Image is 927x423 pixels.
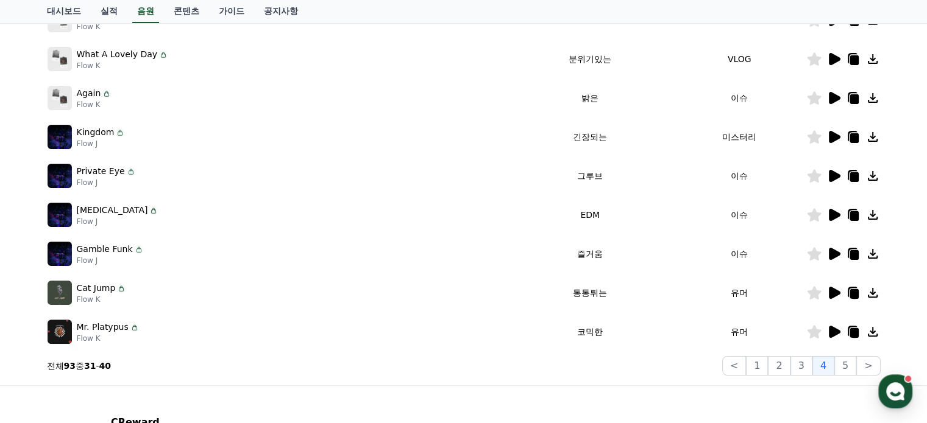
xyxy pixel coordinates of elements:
[673,195,806,234] td: 이슈
[77,256,144,265] p: Flow J
[77,334,140,343] p: Flow K
[99,361,111,371] strong: 40
[673,156,806,195] td: 이슈
[507,234,672,273] td: 즐거움
[77,282,116,295] p: Cat Jump
[77,48,158,61] p: What A Lovely Day
[673,117,806,156] td: 미스터리
[84,361,96,371] strong: 31
[77,165,125,178] p: Private Eye
[48,203,72,227] img: music
[77,100,112,110] p: Flow K
[64,361,76,371] strong: 93
[768,356,790,376] button: 2
[77,321,129,334] p: Mr. Platypus
[507,195,672,234] td: EDM
[157,322,234,352] a: 설정
[48,164,72,188] img: music
[77,178,136,187] p: Flow J
[746,356,768,376] button: 1
[77,295,127,304] p: Flow K
[77,61,169,71] p: Flow K
[38,340,46,350] span: 홈
[673,273,806,312] td: 유머
[48,242,72,266] img: music
[47,360,112,372] p: 전체 중 -
[673,234,806,273] td: 이슈
[673,79,806,117] td: 이슈
[507,273,672,312] td: 통통튀는
[77,204,148,217] p: [MEDICAL_DATA]
[188,340,203,350] span: 설정
[80,322,157,352] a: 대화
[77,217,159,226] p: Flow J
[48,320,72,344] img: music
[112,341,126,351] span: 대화
[834,356,856,376] button: 5
[507,117,672,156] td: 긴장되는
[48,281,72,305] img: music
[722,356,746,376] button: <
[77,22,141,32] p: Flow K
[507,40,672,79] td: 분위기있는
[77,243,133,256] p: Gamble Funk
[48,86,72,110] img: music
[4,322,80,352] a: 홈
[812,356,834,376] button: 4
[77,87,101,100] p: Again
[507,312,672,351] td: 코믹한
[77,139,126,149] p: Flow J
[507,79,672,117] td: 밝은
[673,40,806,79] td: VLOG
[790,356,812,376] button: 3
[673,312,806,351] td: 유머
[856,356,880,376] button: >
[48,125,72,149] img: music
[77,126,115,139] p: Kingdom
[48,47,72,71] img: music
[507,156,672,195] td: 그루브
